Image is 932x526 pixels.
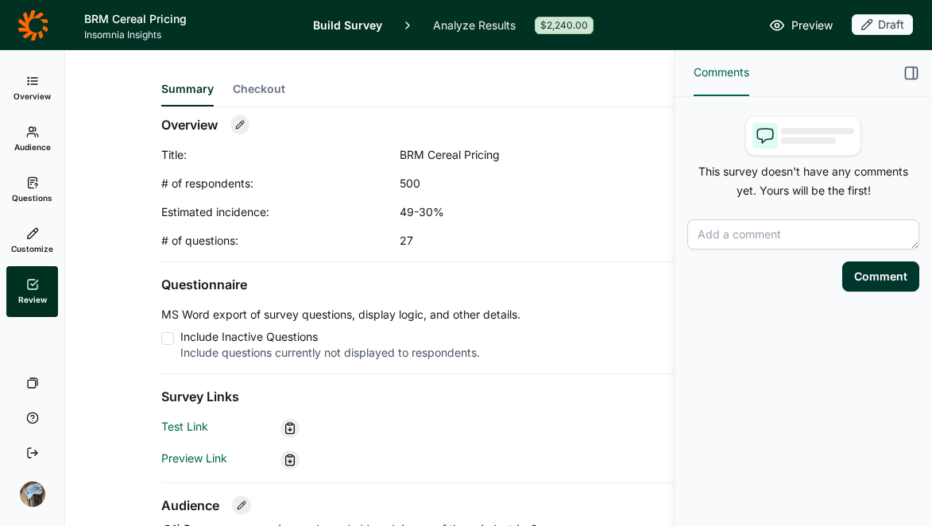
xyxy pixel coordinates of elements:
div: # of respondents: [161,176,400,191]
a: Preview Link [161,451,227,465]
span: Review [18,294,47,305]
button: Comment [842,261,919,292]
div: Estimated incidence: [161,204,400,220]
div: 49-30% [400,204,717,220]
span: Audience [14,141,51,153]
a: Review [6,266,58,317]
div: BRM Cereal Pricing [400,147,717,163]
span: Questions [12,192,52,203]
h2: Survey Links [161,387,797,406]
div: # of questions: [161,233,400,249]
a: Customize [6,215,58,266]
span: Customize [11,243,53,254]
div: Copy link [280,451,300,470]
a: Audience [6,114,58,164]
div: Draft [852,14,913,35]
a: Preview [769,16,833,35]
div: $2,240.00 [535,17,594,34]
button: Draft [852,14,913,37]
div: Copy link [280,419,300,438]
div: 27 [400,233,717,249]
div: 500 [400,176,717,191]
span: Overview [14,91,51,102]
h2: Overview [161,115,218,134]
h2: Questionnaire [161,275,797,294]
p: This survey doesn't have any comments yet. Yours will be the first! [687,162,919,200]
span: Insomnia Insights [84,29,294,41]
h1: BRM Cereal Pricing [84,10,294,29]
img: ocn8z7iqvmiiaveqkfqd.png [20,482,45,507]
button: Summary [161,81,214,106]
div: Include questions currently not displayed to respondents. [180,345,520,361]
button: Comments [694,50,749,96]
div: Include Inactive Questions [180,329,520,345]
a: Questions [6,164,58,215]
div: Title: [161,147,400,163]
span: Checkout [233,81,285,97]
span: Comments [694,63,749,82]
a: Overview [6,63,58,114]
h2: Audience [161,496,219,515]
p: MS Word export of survey questions, display logic, and other details. [161,307,520,323]
span: Preview [791,16,833,35]
a: Test Link [161,420,208,433]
